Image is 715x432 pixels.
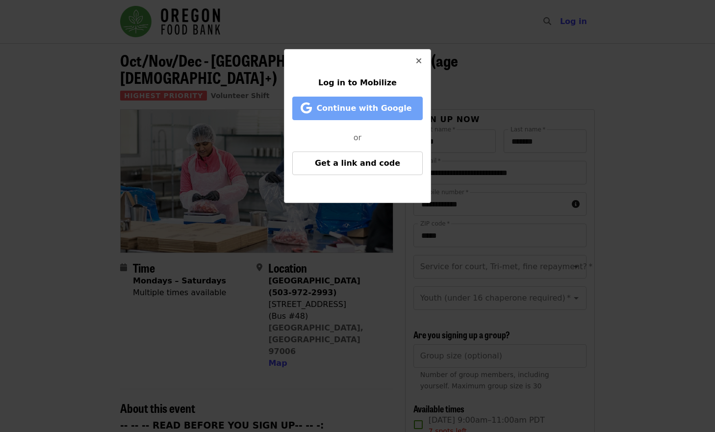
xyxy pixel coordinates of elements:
button: Get a link and code [292,152,423,175]
i: google icon [301,101,312,115]
i: times icon [416,56,422,66]
span: Get a link and code [315,158,400,168]
span: Continue with Google [316,103,411,113]
span: or [354,133,361,142]
button: Continue with Google [292,97,423,120]
button: Close [407,50,431,73]
span: Log in to Mobilize [318,78,397,87]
